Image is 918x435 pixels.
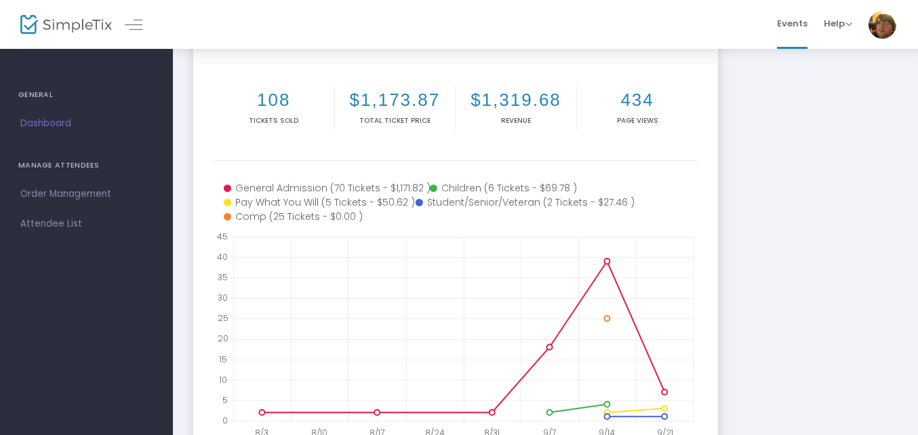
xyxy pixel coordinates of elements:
p: Page Views [580,115,696,126]
text: 45 [217,231,228,242]
p: Revenue [458,115,574,126]
span: Dashboard [20,115,153,132]
h4: GENERAL [18,81,155,109]
text: 25 [218,312,228,324]
text: 15 [219,353,227,364]
text: 10 [219,373,227,385]
h2: $1,173.87 [338,90,453,111]
span: Help [824,17,852,30]
h2: $1,319.68 [458,90,574,111]
text: 35 [218,271,228,283]
text: 20 [218,333,228,344]
p: Total Ticket Price [338,115,453,126]
h2: 108 [216,90,332,111]
h2: 434 [580,90,696,111]
h4: MANAGE ATTENDEES [18,152,155,179]
span: Order Management [20,185,153,203]
text: 30 [218,292,228,303]
p: Tickets sold [216,115,332,126]
text: 5 [222,394,228,405]
span: Events [777,6,807,41]
text: 40 [217,251,228,263]
text: 0 [222,415,228,426]
span: Attendee List [20,215,153,233]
